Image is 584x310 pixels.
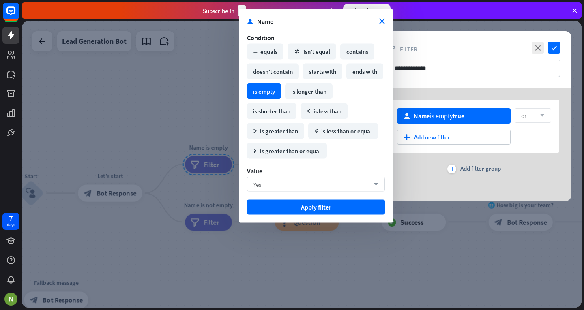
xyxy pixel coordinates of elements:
div: Add new filter [397,130,511,145]
i: math_greater_or_equal [253,149,257,153]
button: Open LiveChat chat widget [6,3,31,28]
div: doesn't contain [247,64,299,79]
i: close [532,42,544,54]
span: Name [257,17,379,26]
i: check [548,42,560,54]
i: close [379,19,385,24]
i: arrow_down [369,182,378,187]
i: arrow_down [536,113,545,118]
i: user [247,19,253,24]
div: contains [340,44,374,60]
span: Yes [253,180,261,188]
i: plus [449,167,455,171]
div: is greater than or equal [247,143,327,159]
i: math_equal [253,49,258,53]
span: Filter [400,45,417,53]
i: user [404,113,410,119]
i: math_not_equal [294,48,301,55]
i: math_less [307,109,311,113]
div: Value [247,167,385,175]
div: is empty [247,83,281,99]
div: is shorter than [247,103,296,119]
div: Subscribe in days to get your first month for $1 [203,5,337,16]
span: Name [414,112,430,120]
span: or [521,112,526,120]
div: Condition [247,34,385,42]
div: starts with [303,64,342,79]
div: is less than [301,103,348,119]
div: 3 [238,5,246,16]
span: Add filter group [460,165,501,173]
div: ends with [346,64,383,79]
div: isn't equal [288,44,336,60]
i: math_less_or_equal [314,129,318,133]
div: is less than or equal [308,123,378,139]
a: 7 days [2,213,19,230]
div: is empty [414,112,464,120]
div: equals [247,44,283,60]
div: is longer than [285,83,333,99]
span: true [453,112,464,120]
button: Apply filter [247,200,385,215]
i: math_greater [253,129,257,133]
i: plus [404,134,410,140]
div: days [7,222,15,228]
div: 7 [9,215,13,222]
div: is greater than [247,123,304,139]
div: Subscribe now [343,4,391,17]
